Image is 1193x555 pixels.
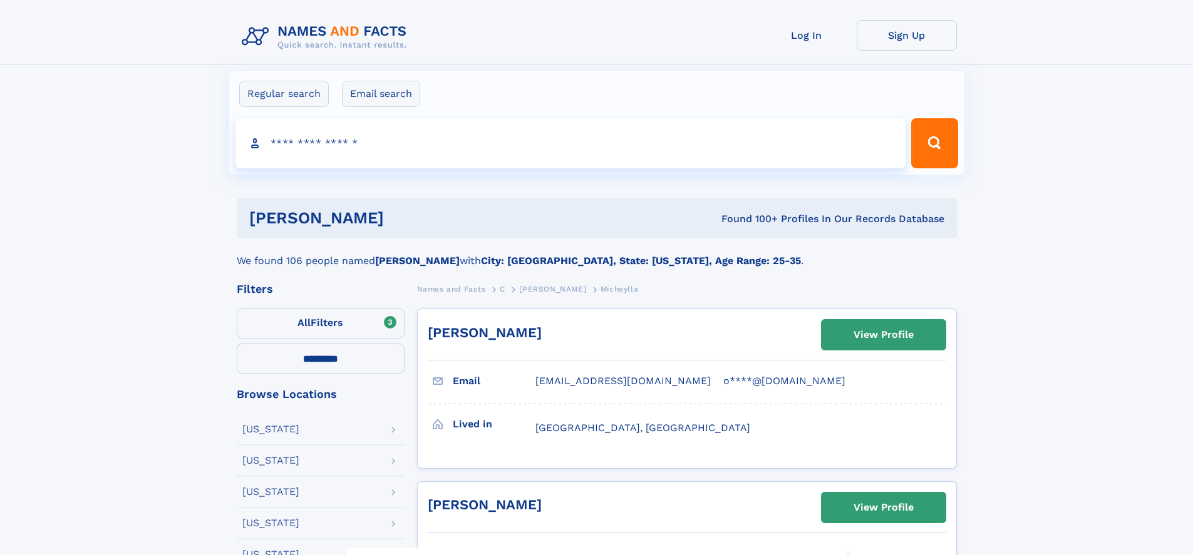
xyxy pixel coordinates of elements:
[500,285,505,293] span: C
[375,255,460,267] b: [PERSON_NAME]
[481,255,801,267] b: City: [GEOGRAPHIC_DATA], State: [US_STATE], Age Range: 25-35
[417,281,486,297] a: Names and Facts
[535,375,711,387] span: [EMAIL_ADDRESS][DOMAIN_NAME]
[428,325,542,340] a: [PERSON_NAME]
[428,497,542,512] a: [PERSON_NAME]
[242,518,299,528] div: [US_STATE]
[822,320,946,350] a: View Profile
[911,118,958,168] button: Search Button
[854,493,914,522] div: View Profile
[297,317,311,328] span: All
[237,283,405,295] div: Filters
[242,487,299,497] div: [US_STATE]
[239,81,329,107] label: Regular search
[552,212,944,226] div: Found 100+ Profiles In Our Records Database
[854,320,914,349] div: View Profile
[601,285,638,293] span: Micheylla
[237,238,957,268] div: We found 106 people named with .
[822,492,946,522] a: View Profile
[237,308,405,339] label: Filters
[237,20,417,54] img: Logo Names and Facts
[500,281,505,297] a: C
[757,20,857,51] a: Log In
[857,20,957,51] a: Sign Up
[453,414,535,435] h3: Lived in
[237,389,405,400] div: Browse Locations
[519,285,586,293] span: [PERSON_NAME]
[242,424,299,434] div: [US_STATE]
[235,118,906,168] input: search input
[242,456,299,466] div: [US_STATE]
[519,281,586,297] a: [PERSON_NAME]
[342,81,420,107] label: Email search
[249,210,553,226] h1: [PERSON_NAME]
[453,370,535,392] h3: Email
[535,422,750,434] span: [GEOGRAPHIC_DATA], [GEOGRAPHIC_DATA]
